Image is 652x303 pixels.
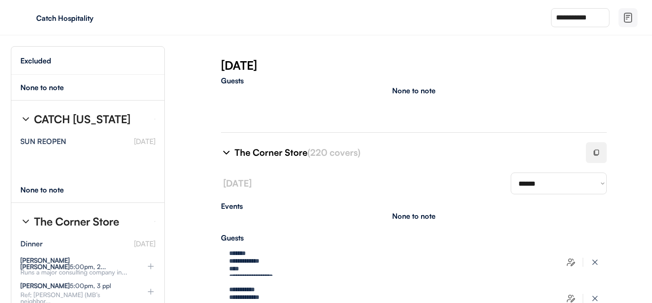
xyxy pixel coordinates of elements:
div: [DATE] [221,57,652,73]
strong: [PERSON_NAME] [PERSON_NAME] [20,256,72,270]
div: None to note [392,212,436,220]
img: users-edit.svg [566,294,575,303]
div: Dinner [20,240,43,247]
div: 5:00pm, 2... [20,257,130,270]
font: [DATE] [223,178,252,189]
img: file-02.svg [623,12,633,23]
div: Catch Hospitality [36,14,150,22]
div: SUN REOPEN [20,138,66,145]
img: users-edit.svg [566,258,575,267]
font: [DATE] [134,239,155,248]
img: x-close%20%283%29.svg [590,258,599,267]
div: None to note [392,87,436,94]
div: Events [221,202,607,210]
font: (220 covers) [307,147,360,158]
font: [DATE] [134,137,155,146]
div: 5:00pm, 3 ppl [20,283,111,289]
img: x-close%20%283%29.svg [590,294,599,303]
div: CATCH [US_STATE] [34,114,130,125]
div: Guests [221,234,607,241]
img: chevron-right%20%281%29.svg [221,147,232,158]
img: plus%20%281%29.svg [146,262,155,271]
img: chevron-right%20%281%29.svg [20,114,31,125]
img: plus%20%281%29.svg [146,287,155,296]
div: The Corner Store [34,216,119,227]
strong: [PERSON_NAME] [20,282,70,289]
div: Excluded [20,57,51,64]
div: Runs a major consulting company in... [20,269,132,275]
div: The Corner Store [235,146,575,159]
img: chevron-right%20%281%29.svg [20,216,31,227]
div: None to note [20,84,81,91]
div: None to note [20,186,81,193]
img: yH5BAEAAAAALAAAAAABAAEAAAIBRAA7 [18,10,33,25]
div: Guests [221,77,607,84]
